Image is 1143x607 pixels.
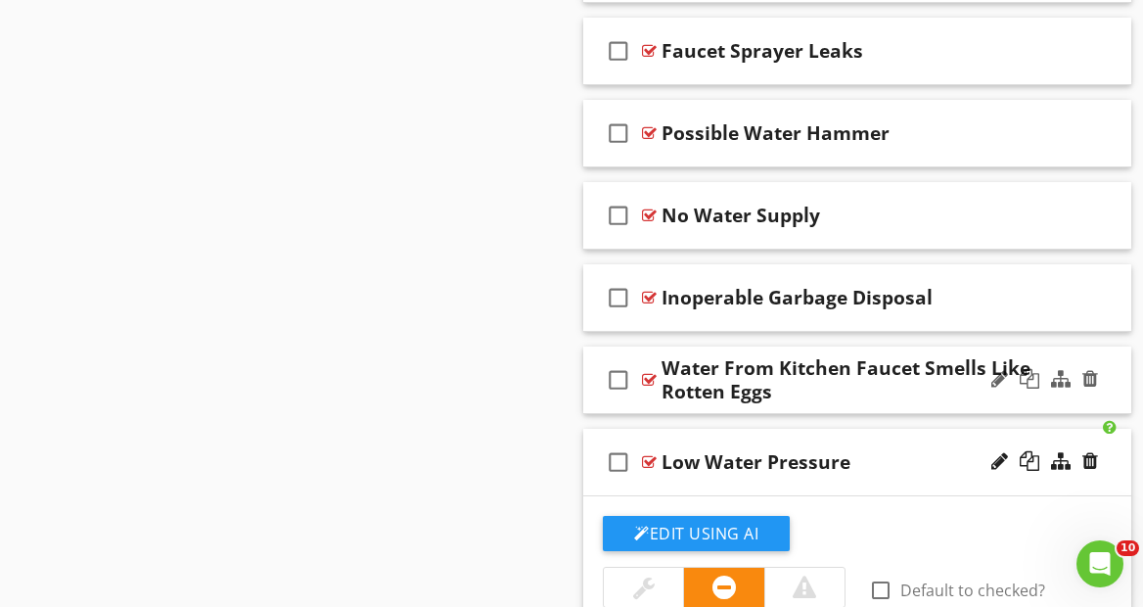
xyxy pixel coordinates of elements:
div: No Water Supply [662,204,820,227]
i: check_box_outline_blank [603,439,634,486]
iframe: Intercom live chat [1076,540,1123,587]
i: check_box_outline_blank [603,27,634,74]
i: check_box_outline_blank [603,192,634,239]
div: Low Water Pressure [662,450,850,474]
i: check_box_outline_blank [603,274,634,321]
span: 10 [1117,540,1139,556]
div: Possible Water Hammer [662,121,890,145]
label: Default to checked? [900,581,1045,600]
div: Inoperable Garbage Disposal [662,286,933,309]
div: Water From Kitchen Faucet Smells Like Rotten Eggs [662,356,1043,403]
button: Edit Using AI [603,516,790,551]
div: Faucet Sprayer Leaks [662,39,863,63]
i: check_box_outline_blank [603,356,634,403]
i: check_box_outline_blank [603,110,634,157]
